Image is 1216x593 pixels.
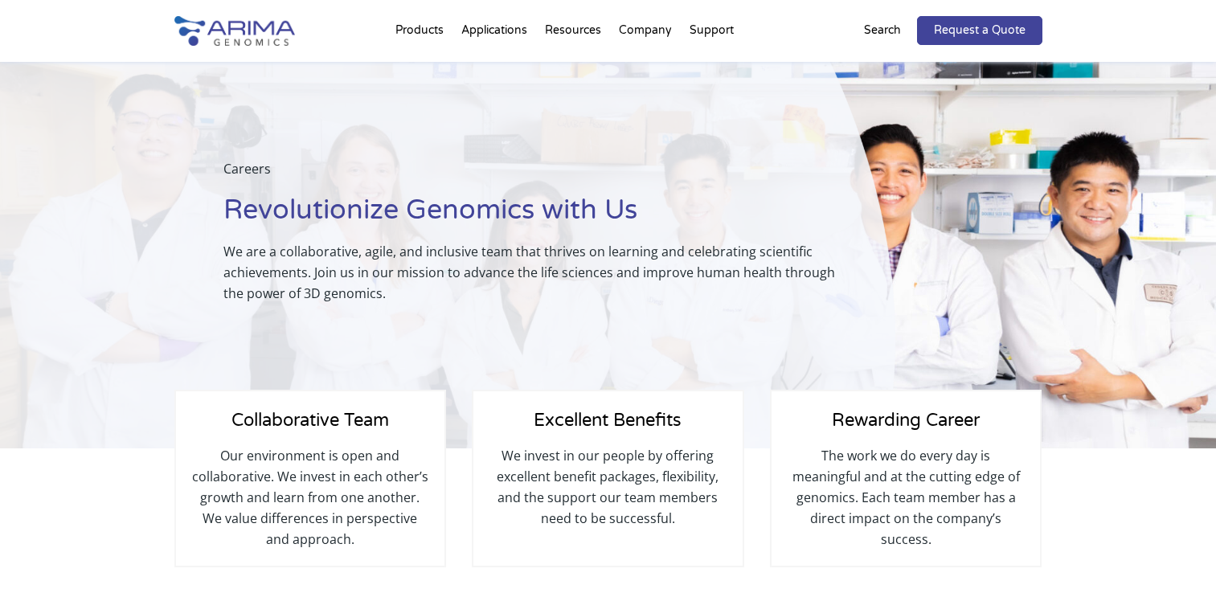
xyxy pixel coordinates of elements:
[223,241,854,304] p: We are a collaborative, agile, and inclusive team that thrives on learning and celebrating scient...
[864,20,901,41] p: Search
[192,445,428,550] p: Our environment is open and collaborative. We invest in each other’s growth and learn from one an...
[534,410,682,431] span: Excellent Benefits
[788,445,1024,550] p: The work we do every day is meaningful and at the cutting edge of genomics. Each team member has ...
[174,16,295,46] img: Arima-Genomics-logo
[489,445,726,529] p: We invest in our people by offering excellent benefit packages, flexibility, and the support our ...
[223,158,854,192] p: Careers
[832,410,980,431] span: Rewarding Career
[223,192,854,241] h1: Revolutionize Genomics with Us
[917,16,1042,45] a: Request a Quote
[231,410,389,431] span: Collaborative Team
